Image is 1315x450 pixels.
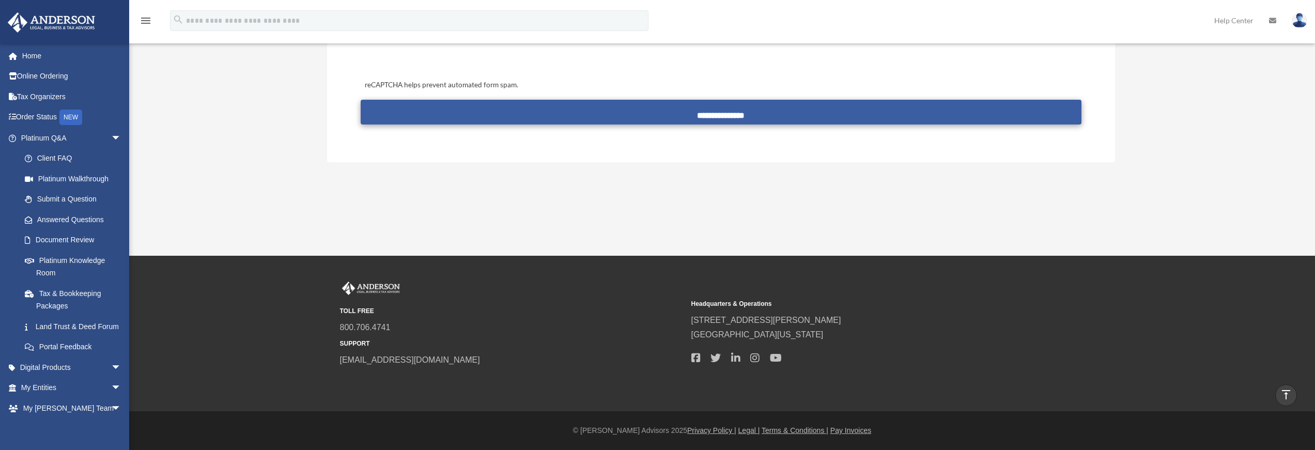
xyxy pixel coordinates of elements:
a: Document Review [14,230,132,251]
a: Terms & Conditions | [762,426,828,435]
small: Headquarters & Operations [691,299,1035,309]
a: [EMAIL_ADDRESS][DOMAIN_NAME] [340,355,480,364]
small: SUPPORT [340,338,684,349]
small: TOLL FREE [340,306,684,317]
div: reCAPTCHA helps prevent automated form spam. [361,79,1081,91]
span: arrow_drop_down [111,357,132,378]
a: Portal Feedback [14,337,137,358]
img: Anderson Advisors Platinum Portal [5,12,98,33]
div: NEW [59,110,82,125]
a: My [PERSON_NAME] Teamarrow_drop_down [7,398,137,418]
a: Platinum Walkthrough [14,168,137,189]
a: 800.706.4741 [340,323,391,332]
i: search [173,14,184,25]
a: Client FAQ [14,148,137,169]
div: © [PERSON_NAME] Advisors 2025 [129,424,1315,437]
span: arrow_drop_down [111,128,132,149]
a: menu [140,18,152,27]
a: Digital Productsarrow_drop_down [7,357,137,378]
a: Online Ordering [7,66,137,87]
img: User Pic [1292,13,1307,28]
a: [STREET_ADDRESS][PERSON_NAME] [691,316,841,324]
a: vertical_align_top [1275,384,1297,406]
a: Platinum Q&Aarrow_drop_down [7,128,137,148]
img: Anderson Advisors Platinum Portal [340,282,402,295]
a: Answered Questions [14,209,137,230]
a: Tax & Bookkeeping Packages [14,283,137,316]
span: arrow_drop_down [111,398,132,419]
a: Order StatusNEW [7,107,137,128]
i: menu [140,14,152,27]
a: Land Trust & Deed Forum [14,316,137,337]
i: vertical_align_top [1280,389,1292,401]
a: Legal | [738,426,760,435]
a: Home [7,45,137,66]
span: arrow_drop_down [111,378,132,399]
a: Tax Organizers [7,86,137,107]
a: Pay Invoices [830,426,871,435]
a: My Entitiesarrow_drop_down [7,378,137,398]
a: Submit a Question [14,189,137,210]
a: [GEOGRAPHIC_DATA][US_STATE] [691,330,824,339]
a: Privacy Policy | [687,426,736,435]
a: Platinum Knowledge Room [14,250,137,283]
